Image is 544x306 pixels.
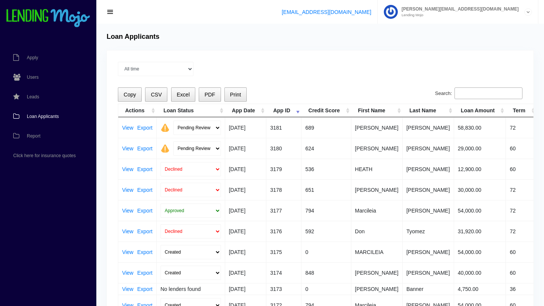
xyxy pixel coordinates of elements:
td: 3174 [266,262,301,283]
td: 3179 [266,159,301,179]
label: Search: [435,87,522,99]
img: warning.png [161,123,170,132]
button: Print [224,87,247,102]
a: View [122,229,133,234]
a: View [122,146,133,151]
td: 29,000.00 [454,138,506,159]
a: View [122,286,133,292]
td: 12,900.00 [454,159,506,179]
span: CSV [151,92,162,98]
a: Export [137,125,152,130]
a: View [122,208,133,213]
td: [DATE] [225,283,266,295]
td: MARCILEIA [351,242,403,262]
td: 0 [301,242,351,262]
td: 3180 [266,138,301,159]
a: Export [137,146,152,151]
td: [DATE] [225,159,266,179]
td: [DATE] [225,242,266,262]
td: [PERSON_NAME] [351,117,403,138]
a: View [122,125,133,130]
td: [PERSON_NAME] [403,179,454,200]
input: Search: [454,87,522,99]
td: [PERSON_NAME] [403,200,454,221]
th: Last Name: activate to sort column ascending [403,104,454,117]
td: 848 [301,262,351,283]
td: [DATE] [225,200,266,221]
th: Term: activate to sort column ascending [506,104,536,117]
td: 72 [506,200,536,221]
a: Export [137,167,152,172]
a: View [122,167,133,172]
td: 3177 [266,200,301,221]
a: Export [137,270,152,275]
td: [DATE] [225,179,266,200]
span: Copy [124,92,136,98]
td: [PERSON_NAME] [403,242,454,262]
td: Marcileia [351,200,403,221]
td: 651 [301,179,351,200]
span: [PERSON_NAME][EMAIL_ADDRESS][DOMAIN_NAME] [398,7,519,11]
th: First Name: activate to sort column ascending [351,104,403,117]
h4: Loan Applicants [107,33,159,41]
td: 592 [301,221,351,242]
span: Print [230,92,241,98]
td: [PERSON_NAME] [351,138,403,159]
span: Report [27,134,40,138]
a: Export [137,286,152,292]
td: 689 [301,117,351,138]
td: 3173 [266,283,301,295]
td: 40,000.00 [454,262,506,283]
td: 30,000.00 [454,179,506,200]
span: Click here for insurance quotes [13,153,76,158]
a: Export [137,229,152,234]
button: Copy [118,87,142,102]
th: App ID: activate to sort column ascending [266,104,301,117]
td: 624 [301,138,351,159]
td: [PERSON_NAME] [403,117,454,138]
td: 36 [506,283,536,295]
td: [PERSON_NAME] [403,262,454,283]
td: 72 [506,221,536,242]
td: 60 [506,159,536,179]
td: 3175 [266,242,301,262]
td: [DATE] [225,262,266,283]
td: [PERSON_NAME] [351,262,403,283]
td: Tyomez [403,221,454,242]
a: [EMAIL_ADDRESS][DOMAIN_NAME] [282,9,371,15]
td: 54,000.00 [454,242,506,262]
th: Loan Amount: activate to sort column ascending [454,104,506,117]
td: 60 [506,138,536,159]
span: Leads [27,95,39,99]
th: App Date: activate to sort column ascending [225,104,266,117]
a: Export [137,249,152,255]
td: 536 [301,159,351,179]
span: Users [27,75,39,80]
td: 54,000.00 [454,200,506,221]
a: Export [137,187,152,193]
button: CSV [145,87,167,102]
img: Profile image [384,5,398,19]
td: 794 [301,200,351,221]
td: 31,920.00 [454,221,506,242]
span: Loan Applicants [27,114,59,119]
small: Lending Mojo [398,13,519,17]
img: logo-small.png [6,9,91,28]
td: HEATH [351,159,403,179]
td: 3181 [266,117,301,138]
td: 58,830.00 [454,117,506,138]
td: 60 [506,262,536,283]
span: Excel [177,92,190,98]
a: Export [137,208,152,213]
button: Excel [171,87,196,102]
td: [PERSON_NAME] [403,138,454,159]
td: 72 [506,117,536,138]
td: 3178 [266,179,301,200]
th: Credit Score: activate to sort column ascending [301,104,351,117]
td: [PERSON_NAME] [351,179,403,200]
td: 3176 [266,221,301,242]
td: 60 [506,242,536,262]
td: [PERSON_NAME] [403,159,454,179]
span: PDF [204,92,215,98]
img: warning.png [161,144,170,153]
